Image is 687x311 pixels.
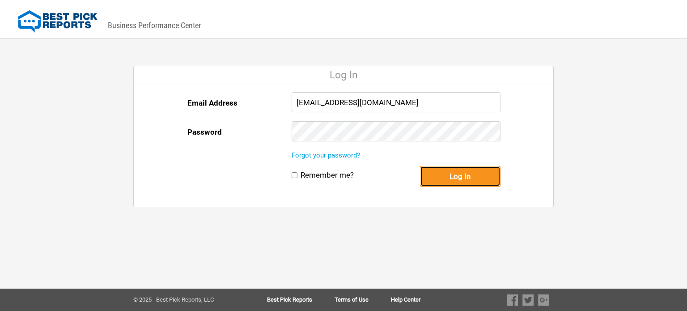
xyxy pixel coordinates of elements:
[335,297,391,303] a: Terms of Use
[301,170,354,180] label: Remember me?
[420,166,500,187] button: Log In
[267,297,335,303] a: Best Pick Reports
[187,121,222,143] label: Password
[18,10,98,33] img: Best Pick Reports Logo
[133,297,238,303] div: © 2025 - Best Pick Reports, LLC
[134,66,553,84] div: Log In
[292,151,360,159] a: Forgot your password?
[187,92,237,114] label: Email Address
[391,297,420,303] a: Help Center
